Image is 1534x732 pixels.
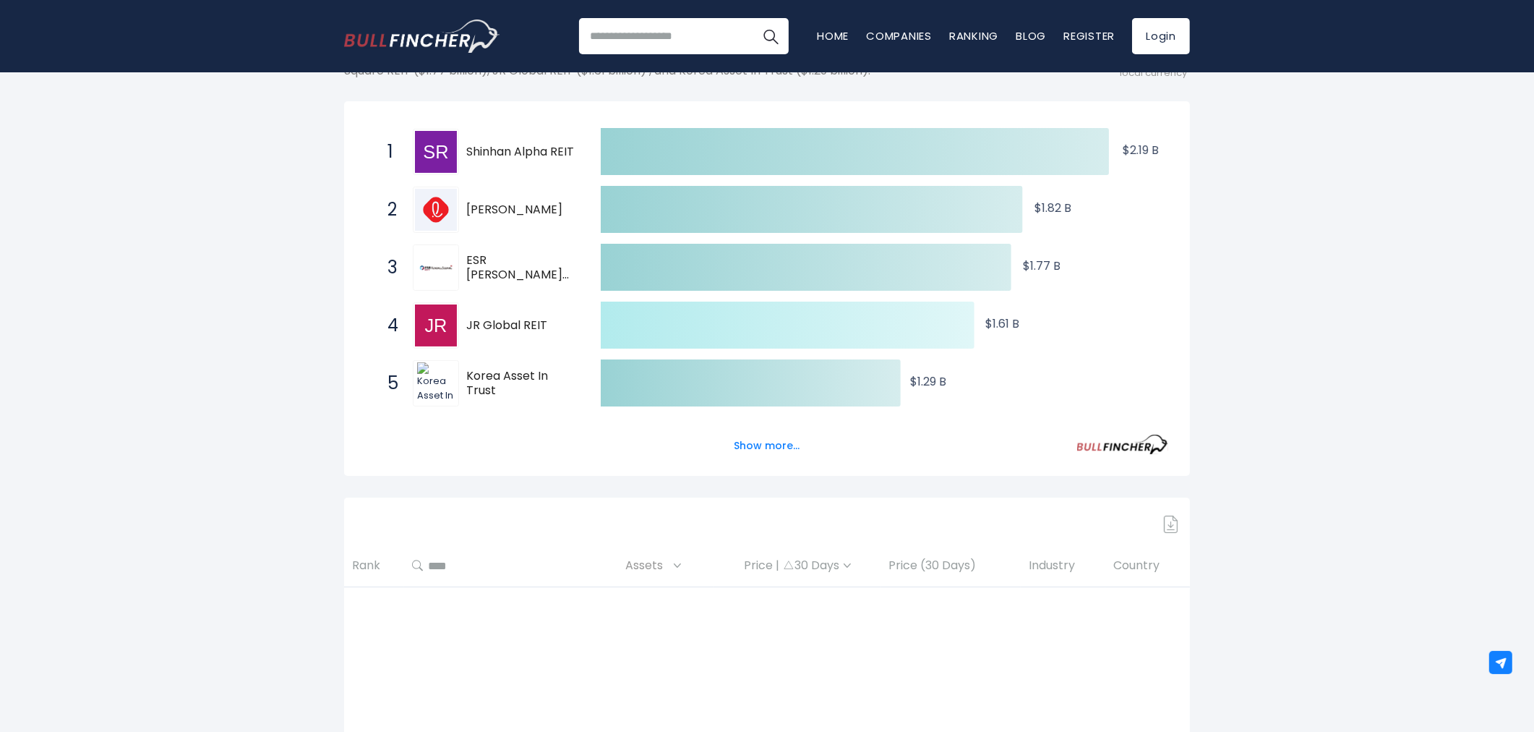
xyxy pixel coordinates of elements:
[985,315,1019,332] text: $1.61 B
[344,545,404,587] th: Rank
[415,189,457,231] img: LOTTE REIT
[380,371,395,396] span: 5
[817,28,849,43] a: Home
[1063,28,1115,43] a: Register
[1132,18,1190,54] a: Login
[880,545,1021,587] th: Price (30 Days)
[726,434,809,458] button: Show more...
[1023,258,1060,274] text: $1.77 B
[415,257,457,278] img: ESR Kendall Square REIT
[753,18,789,54] button: Search
[466,253,575,284] span: ESR [PERSON_NAME] Square REIT
[380,255,395,280] span: 3
[625,555,670,577] span: Assets
[466,203,575,218] span: [PERSON_NAME]
[466,145,575,160] span: Shinhan Alpha REIT
[380,197,395,222] span: 2
[1034,200,1071,216] text: $1.82 B
[466,369,575,399] span: Korea Asset In Trust
[1016,28,1046,43] a: Blog
[344,33,1060,78] p: The following shows the ranking of the largest South Korean companies by total assets. The top-ra...
[415,131,457,173] img: Shinhan Alpha REIT
[866,28,932,43] a: Companies
[417,362,455,404] img: Korea Asset In Trust
[1123,142,1159,158] text: $2.19 B
[466,318,575,333] span: JR Global REIT
[344,20,500,53] a: Go to homepage
[415,305,457,346] img: JR Global REIT
[380,140,395,164] span: 1
[380,313,395,338] span: 4
[344,20,500,53] img: Bullfincher logo
[910,373,946,390] text: $1.29 B
[949,28,998,43] a: Ranking
[1105,545,1190,587] th: Country
[722,558,873,574] div: Price | 30 Days
[1021,545,1105,587] th: Industry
